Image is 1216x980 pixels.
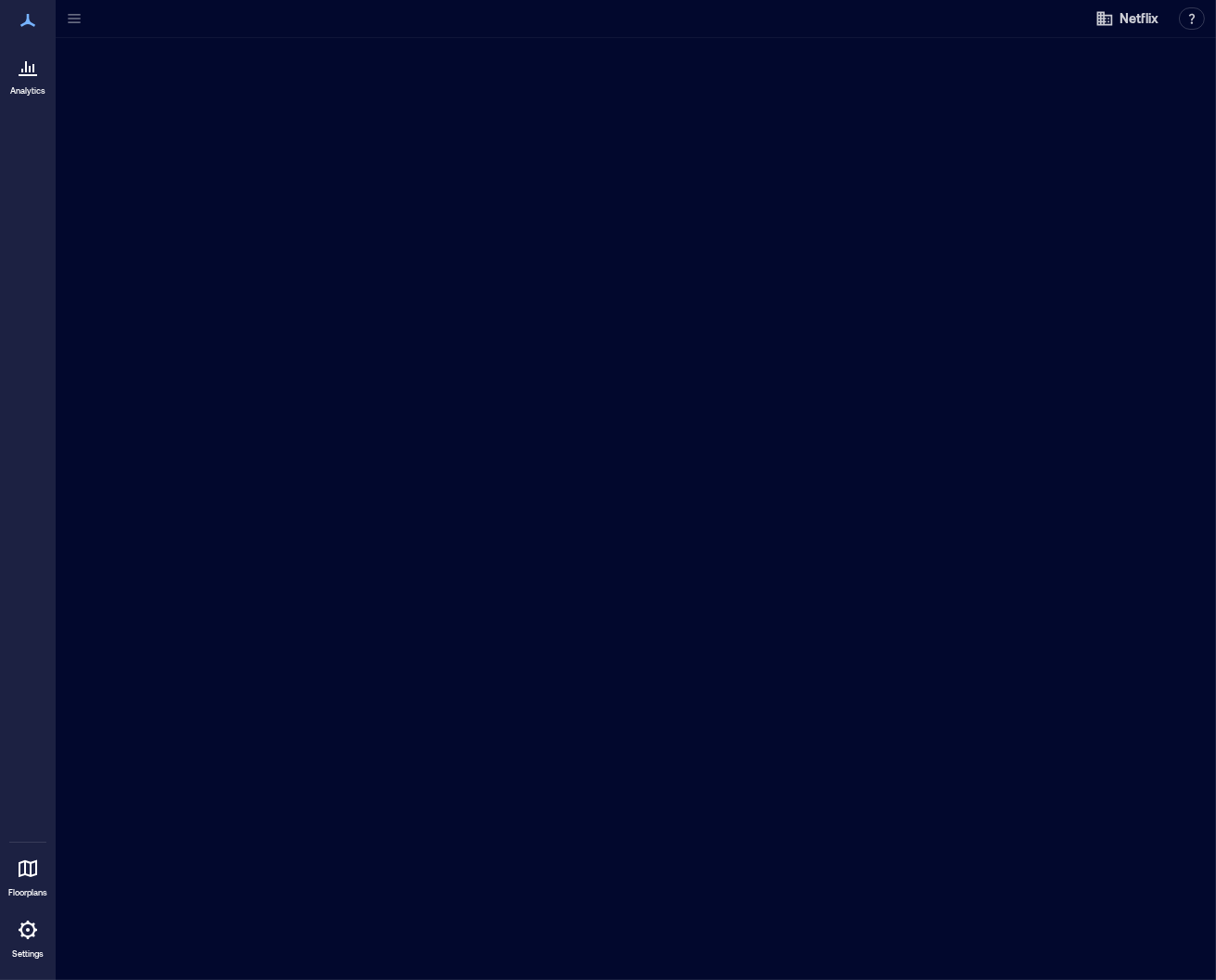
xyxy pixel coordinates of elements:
[1090,4,1164,33] button: Netflix
[8,887,47,898] p: Floorplans
[12,948,44,960] p: Settings
[5,45,51,102] a: Analytics
[6,908,50,965] a: Settings
[3,846,53,904] a: Floorplans
[10,85,45,97] p: Analytics
[1120,9,1158,28] span: Netflix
